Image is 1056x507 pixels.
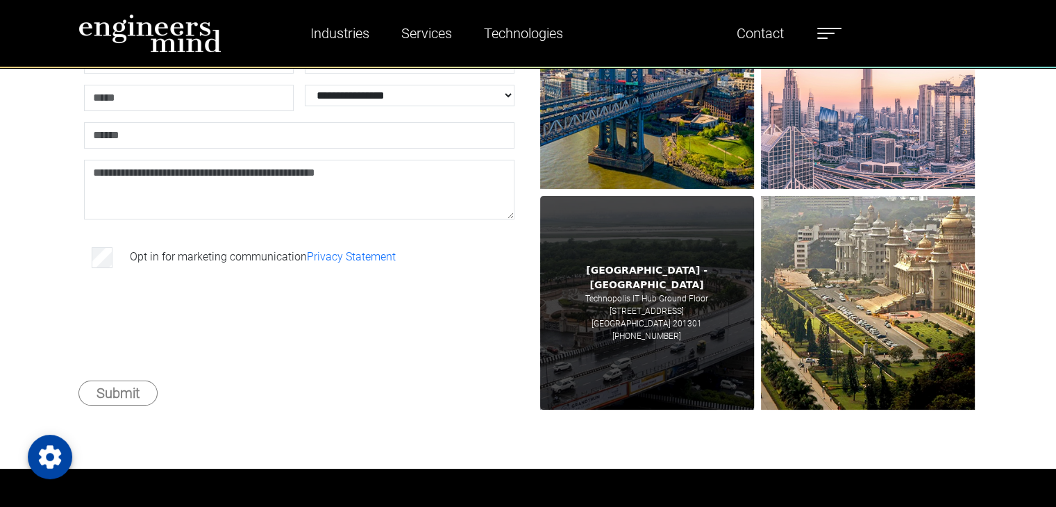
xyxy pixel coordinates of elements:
[612,330,681,342] p: [PHONE_NUMBER]
[585,292,708,305] p: Technopolis IT Hub Ground Floor
[761,196,975,410] img: gif
[731,17,789,49] a: Contact
[610,305,684,317] p: [STREET_ADDRESS]
[592,317,702,330] p: [GEOGRAPHIC_DATA] 201301
[78,14,221,53] img: logo
[540,196,754,410] img: gif
[87,293,298,347] iframe: reCAPTCHA
[78,381,158,406] button: Submit
[130,249,396,265] label: Opt in for marketing communication
[305,17,375,49] a: Industries
[396,17,458,49] a: Services
[551,263,744,292] div: [GEOGRAPHIC_DATA] - [GEOGRAPHIC_DATA]
[478,17,569,49] a: Technologies
[307,250,396,263] a: Privacy Statement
